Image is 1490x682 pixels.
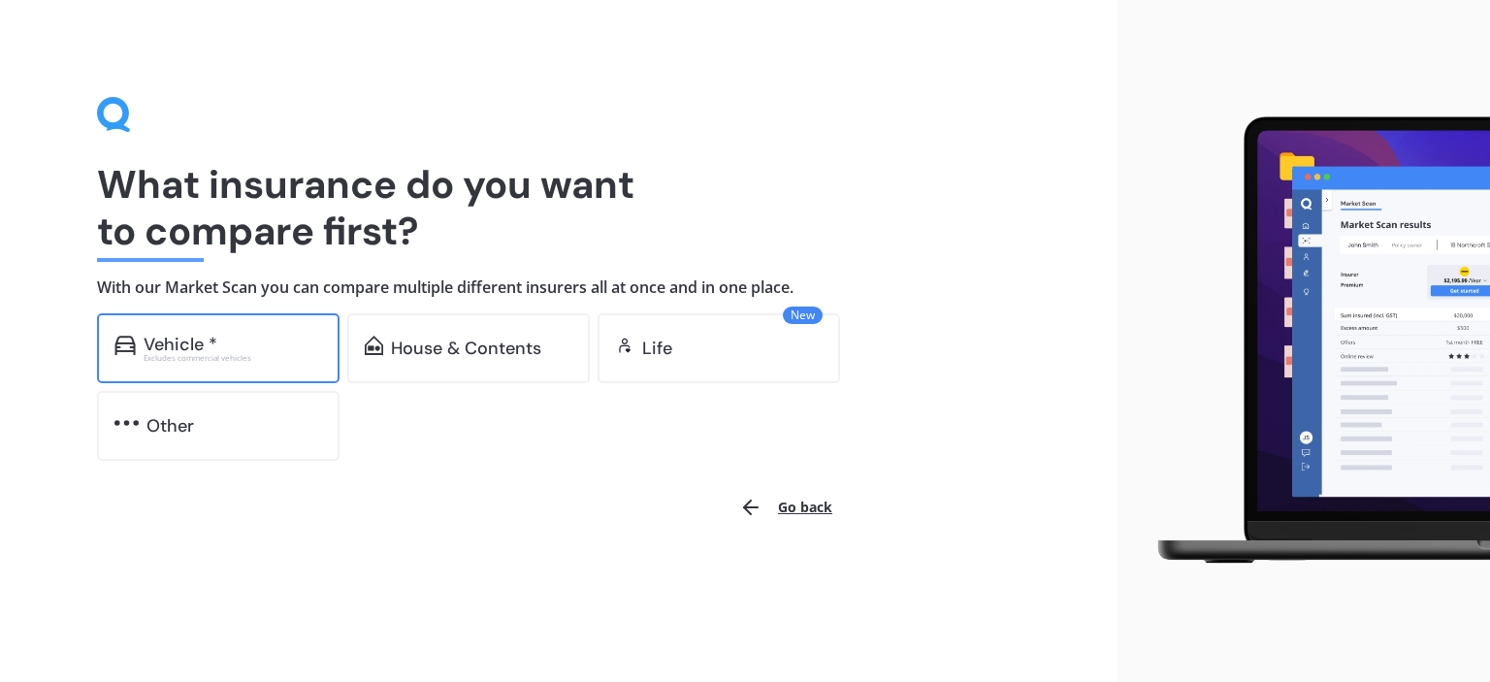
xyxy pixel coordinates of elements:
button: Go back [728,484,844,531]
h1: What insurance do you want to compare first? [97,161,1020,254]
img: home-and-contents.b802091223b8502ef2dd.svg [365,336,383,355]
img: other.81dba5aafe580aa69f38.svg [114,413,139,433]
div: Excludes commercial vehicles [144,354,322,362]
img: laptop.webp [1133,107,1490,575]
div: Vehicle * [144,335,217,354]
h4: With our Market Scan you can compare multiple different insurers all at once and in one place. [97,277,1020,298]
span: New [783,307,823,324]
div: House & Contents [391,339,541,358]
div: Other [146,416,194,436]
div: Life [642,339,672,358]
img: car.f15378c7a67c060ca3f3.svg [114,336,136,355]
img: life.f720d6a2d7cdcd3ad642.svg [615,336,634,355]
